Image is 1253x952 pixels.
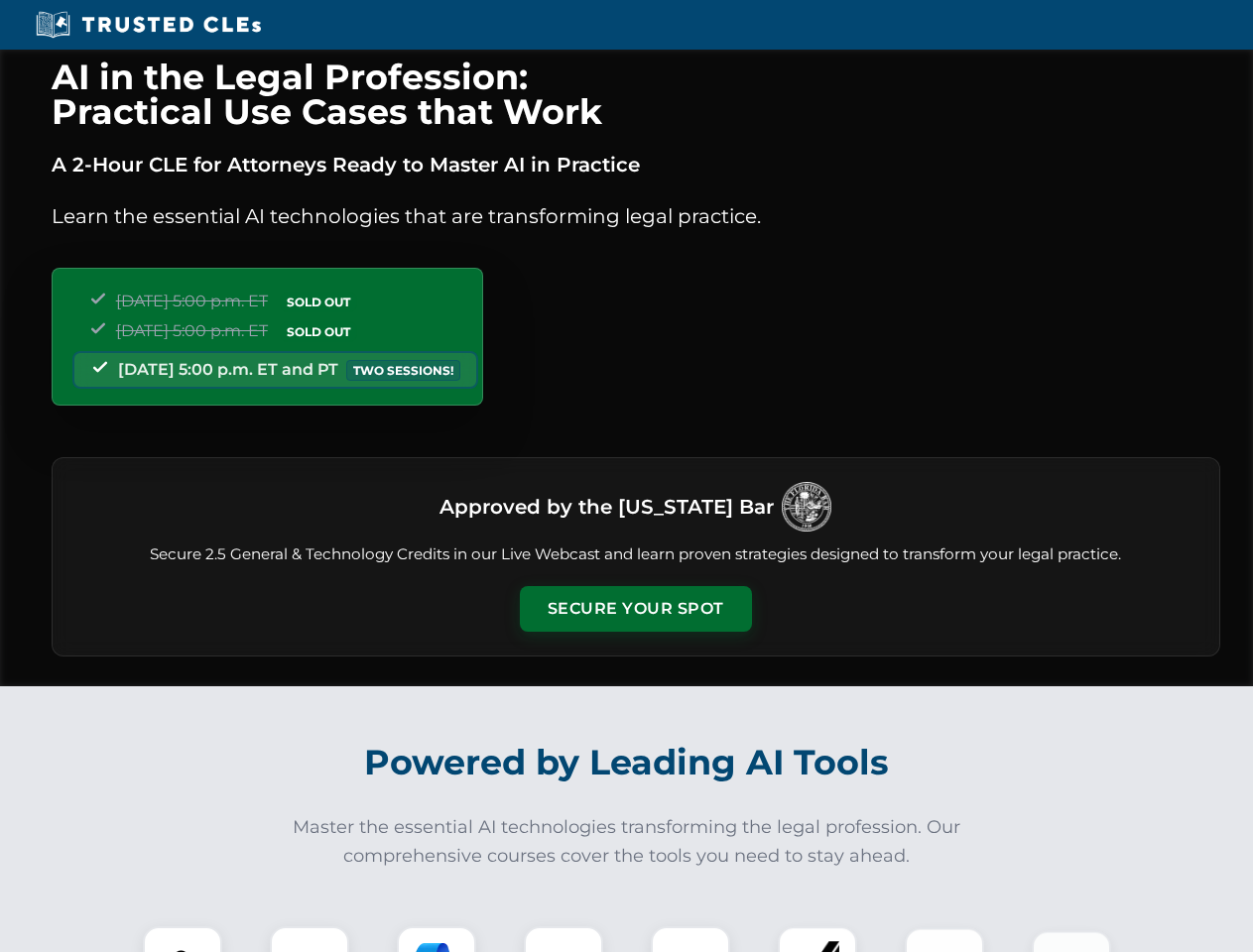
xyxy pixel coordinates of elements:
h2: Powered by Leading AI Tools [77,728,1177,797]
span: SOLD OUT [280,292,357,312]
img: Trusted CLEs [30,10,267,40]
span: [DATE] 5:00 p.m. ET [116,292,268,310]
h3: Approved by the [US_STATE] Bar [439,489,774,525]
img: Logo [782,482,831,532]
span: SOLD OUT [280,321,357,342]
p: Secure 2.5 General & Technology Credits in our Live Webcast and learn proven strategies designed ... [76,543,1195,566]
button: Secure Your Spot [520,586,752,632]
p: A 2-Hour CLE for Attorneys Ready to Master AI in Practice [52,149,1220,180]
p: Master the essential AI technologies transforming the legal profession. Our comprehensive courses... [280,813,974,871]
p: Learn the essential AI technologies that are transforming legal practice. [52,200,1220,232]
h1: AI in the Legal Profession: Practical Use Cases that Work [52,59,1220,129]
span: [DATE] 5:00 p.m. ET [116,321,268,340]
